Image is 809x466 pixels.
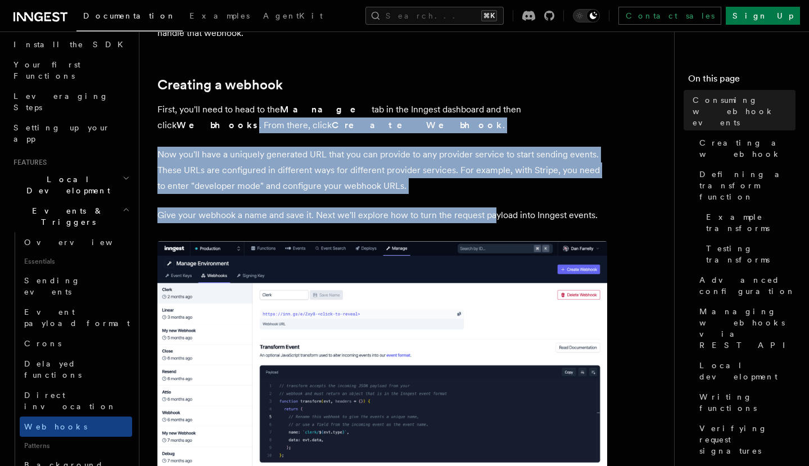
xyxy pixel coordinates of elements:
span: Essentials [20,252,132,270]
a: Webhooks [20,417,132,437]
a: AgentKit [256,3,329,30]
span: Events & Triggers [9,205,123,228]
h4: On this page [688,72,796,90]
a: Creating a webhook [695,133,796,164]
span: Verifying request signatures [699,423,796,456]
span: Setting up your app [13,123,110,143]
p: Now you'll have a uniquely generated URL that you can provide to any provider service to start se... [157,147,607,194]
span: Delayed functions [24,359,82,379]
span: Local development [699,360,796,382]
a: Consuming webhook events [688,90,796,133]
span: Writing functions [699,391,796,414]
a: Documentation [76,3,183,31]
a: Defining a transform function [695,164,796,207]
a: Crons [20,333,132,354]
span: Creating a webhook [699,137,796,160]
span: Local Development [9,174,123,196]
span: Install the SDK [13,40,130,49]
button: Events & Triggers [9,201,132,232]
strong: Webhooks [177,120,259,130]
a: Sending events [20,270,132,302]
a: Install the SDK [9,34,132,55]
a: Creating a webhook [157,77,283,93]
a: Delayed functions [20,354,132,385]
a: Managing webhooks via REST API [695,301,796,355]
a: Contact sales [618,7,721,25]
span: Example transforms [706,211,796,234]
p: First, you'll need to head to the tab in the Inngest dashboard and then click . From there, click . [157,102,607,133]
span: Patterns [20,437,132,455]
span: Consuming webhook events [693,94,796,128]
span: Defining a transform function [699,169,796,202]
span: Sending events [24,276,80,296]
span: Your first Functions [13,60,80,80]
strong: Create Webhook [332,120,503,130]
a: Overview [20,232,132,252]
span: AgentKit [263,11,323,20]
a: Testing transforms [702,238,796,270]
a: Setting up your app [9,117,132,149]
span: Overview [24,238,140,247]
span: Event payload format [24,307,130,328]
span: Features [9,158,47,167]
a: Example transforms [702,207,796,238]
button: Search...⌘K [365,7,504,25]
a: Sign Up [726,7,800,25]
strong: Manage [280,104,372,115]
span: Leveraging Steps [13,92,109,112]
a: Your first Functions [9,55,132,86]
span: Examples [189,11,250,20]
span: Documentation [83,11,176,20]
span: Direct invocation [24,391,116,411]
p: Give your webhook a name and save it. Next we'll explore how to turn the request payload into Inn... [157,207,607,223]
span: Advanced configuration [699,274,796,297]
a: Event payload format [20,302,132,333]
span: Managing webhooks via REST API [699,306,796,351]
a: Local development [695,355,796,387]
a: Direct invocation [20,385,132,417]
a: Leveraging Steps [9,86,132,117]
a: Writing functions [695,387,796,418]
kbd: ⌘K [481,10,497,21]
span: Webhooks [24,422,87,431]
button: Local Development [9,169,132,201]
a: Examples [183,3,256,30]
button: Toggle dark mode [573,9,600,22]
span: Testing transforms [706,243,796,265]
a: Verifying request signatures [695,418,796,461]
span: Crons [24,339,61,348]
a: Advanced configuration [695,270,796,301]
